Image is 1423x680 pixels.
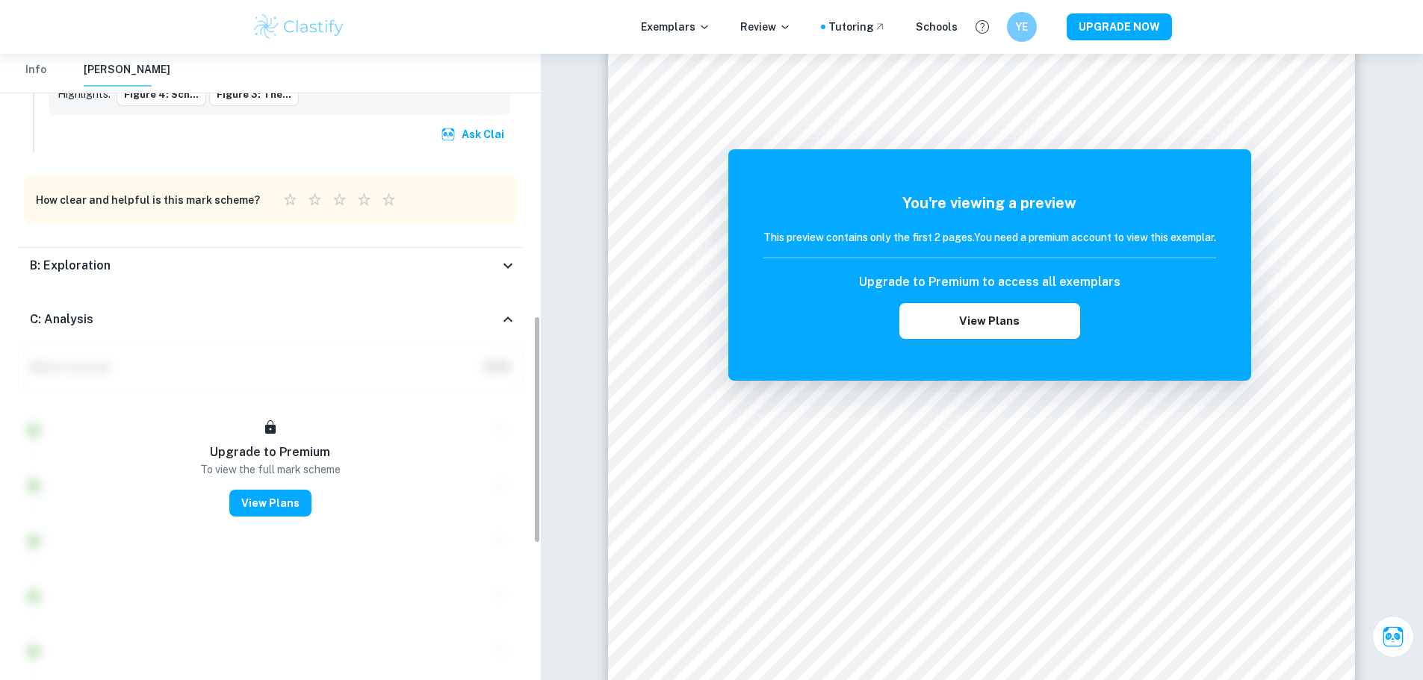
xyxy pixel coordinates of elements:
a: Tutoring [828,19,886,35]
button: Help and Feedback [970,14,995,40]
h6: Upgrade to Premium [210,443,330,461]
h6: B: Exploration [30,257,111,275]
button: Figure 4: Sch... [117,84,206,106]
button: View Plans [899,303,1080,339]
button: Info [18,54,54,87]
button: UPGRADE NOW [1067,13,1172,40]
button: View Plans [229,490,311,517]
button: [PERSON_NAME] [84,54,170,87]
div: B: Exploration [18,248,523,284]
h6: YE [1013,19,1030,35]
button: Ask Clai [1372,616,1414,658]
button: YE [1007,12,1037,42]
h5: You're viewing a preview [763,192,1216,214]
h6: This preview contains only the first 2 pages. You need a premium account to view this exemplar. [763,229,1216,246]
p: Review [740,19,791,35]
img: Clastify logo [252,12,347,42]
a: Schools [916,19,958,35]
button: Figure 3: The... [209,84,299,106]
h6: C: Analysis [30,311,93,328]
p: Exemplars [641,19,710,35]
img: clai.svg [441,127,456,142]
p: Highlights: [58,86,111,102]
div: C: Analysis [18,296,523,343]
h6: How clear and helpful is this mark scheme? [36,192,260,208]
h6: Upgrade to Premium to access all exemplars [859,273,1120,291]
button: Ask Clai [438,121,510,148]
p: To view the full mark scheme [200,461,341,478]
